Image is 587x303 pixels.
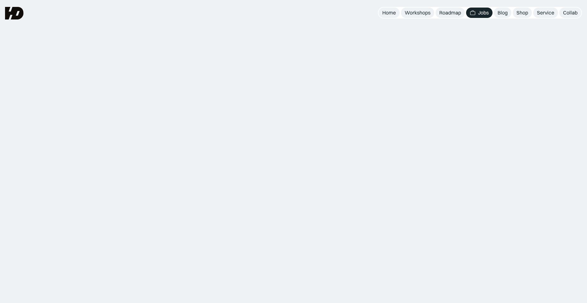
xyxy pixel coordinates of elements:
[405,9,430,16] div: Workshops
[466,8,493,18] a: Jobs
[401,8,434,18] a: Workshops
[513,8,532,18] a: Shop
[516,9,528,16] div: Shop
[494,8,511,18] a: Blog
[439,9,461,16] div: Roadmap
[559,8,581,18] a: Collab
[533,8,558,18] a: Service
[478,9,489,16] div: Jobs
[563,9,578,16] div: Collab
[436,8,465,18] a: Roadmap
[537,9,554,16] div: Service
[382,9,396,16] div: Home
[498,9,508,16] div: Blog
[379,8,400,18] a: Home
